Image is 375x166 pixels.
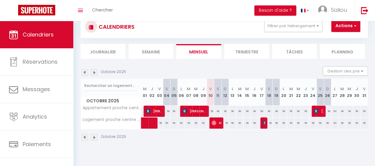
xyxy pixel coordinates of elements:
[265,117,272,129] div: 50
[194,86,198,92] abbr: M
[192,79,199,106] th: 08
[361,106,368,117] div: 50
[258,79,265,106] th: 17
[163,79,170,106] th: 04
[178,79,185,106] th: 06
[265,106,272,117] div: 50
[314,105,323,117] span: [PERSON_NAME]
[141,79,148,106] th: 01
[251,79,258,106] th: 16
[309,117,316,129] div: 50
[82,106,142,110] span: Appartement proche centre ville de [GEOGRAPHIC_DATA]
[101,134,126,140] p: Octobre 2025
[346,79,353,106] th: 29
[23,85,50,93] span: Messages
[176,44,221,59] li: Mensuel
[185,79,192,106] th: 07
[163,106,170,117] div: 50
[178,117,185,129] div: 50
[173,86,176,92] abbr: D
[23,140,51,148] span: Paiements
[185,117,192,129] div: 50
[243,106,251,117] div: 50
[283,86,284,92] abbr: L
[340,86,344,92] abbr: M
[214,106,221,117] div: 50
[129,44,173,59] li: Semaine
[324,117,331,129] div: 50
[324,106,331,117] div: 50
[158,86,161,92] abbr: V
[331,117,338,129] div: 50
[146,105,163,117] span: [PERSON_NAME]
[251,106,258,117] div: 50
[221,117,229,129] div: 50
[254,5,296,16] button: Besoin d'aide ?
[331,79,338,106] th: 27
[331,106,338,117] div: 50
[251,117,258,129] div: 50
[273,79,280,106] th: 19
[214,79,221,106] th: 11
[101,69,126,75] p: Octobre 2025
[318,5,327,14] img: ...
[229,79,236,106] th: 13
[309,79,316,106] th: 24
[165,86,168,92] abbr: S
[23,58,58,65] span: Réservations
[312,86,314,92] abbr: V
[18,5,55,15] img: Super Booking
[316,79,324,106] th: 25
[238,86,242,92] abbr: M
[199,79,207,106] th: 09
[264,20,322,32] button: Filtrer par hébergement
[338,117,346,129] div: 50
[82,117,142,122] span: Logement proche centre ville [GEOGRAPHIC_DATA]
[245,86,249,92] abbr: M
[143,86,147,92] abbr: M
[273,117,280,129] div: 50
[275,86,278,92] abbr: D
[346,117,353,129] div: 50
[92,7,113,13] span: Chercher
[148,79,156,106] th: 02
[334,86,336,92] abbr: L
[211,117,221,129] span: Marine Petitimbert
[287,106,294,117] div: 50
[348,86,351,92] abbr: M
[302,79,309,106] th: 23
[326,86,329,92] abbr: D
[287,79,294,106] th: 21
[323,66,368,75] button: Gestion des prix
[338,106,346,117] div: 50
[97,20,135,34] h3: CALENDRIERS
[236,106,243,117] div: 50
[221,106,229,117] div: 50
[253,86,256,92] abbr: J
[304,86,307,92] abbr: J
[355,86,358,92] abbr: J
[207,106,214,117] div: 50
[258,106,265,117] div: 50
[320,44,365,59] li: Planning
[324,79,331,106] th: 26
[294,79,302,106] th: 22
[287,117,294,129] div: 50
[224,86,227,92] abbr: D
[294,106,302,117] div: 50
[170,117,177,129] div: 50
[262,117,265,129] span: [PERSON_NAME]
[243,117,251,129] div: 50
[302,117,309,129] div: 50
[297,86,300,92] abbr: M
[361,79,368,106] th: 31
[182,105,206,117] span: [PERSON_NAME]
[316,117,324,129] div: 50
[280,106,287,117] div: 50
[243,79,251,106] th: 15
[170,79,177,106] th: 05
[192,117,199,129] div: 50
[353,106,360,117] div: 50
[331,6,347,14] span: Saliou
[221,79,229,106] th: 12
